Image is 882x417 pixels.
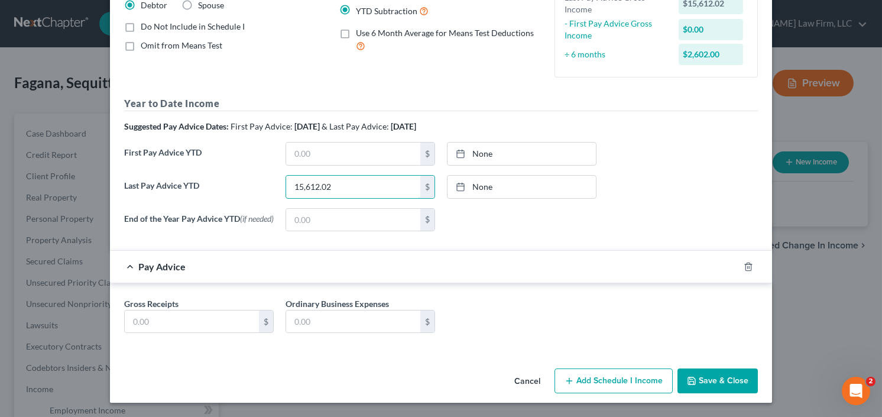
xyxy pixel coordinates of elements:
label: End of the Year Pay Advice YTD [118,208,280,241]
span: YTD Subtraction [356,6,417,16]
strong: [DATE] [294,121,320,131]
span: Do Not Include in Schedule I [141,21,245,31]
h5: Year to Date Income [124,96,758,111]
label: Ordinary Business Expenses [286,298,389,310]
span: Pay Advice [138,261,186,272]
a: None [448,143,596,165]
div: $ [420,209,434,231]
div: - First Pay Advice Gross Income [559,18,673,41]
span: Use 6 Month Average for Means Test Deductions [356,28,534,38]
button: Save & Close [677,368,758,393]
strong: Suggested Pay Advice Dates: [124,121,229,131]
label: Gross Receipts [124,298,179,310]
div: $ [420,311,434,333]
span: (if needed) [240,214,274,224]
input: 0.00 [125,311,259,333]
input: 0.00 [286,209,420,231]
iframe: Intercom live chat [842,377,870,405]
span: & Last Pay Advice: [322,121,389,131]
strong: [DATE] [391,121,416,131]
label: First Pay Advice YTD [118,142,280,175]
span: 2 [866,377,875,386]
label: Last Pay Advice YTD [118,175,280,208]
button: Add Schedule I Income [555,368,673,393]
div: $2,602.00 [679,44,744,65]
span: First Pay Advice: [231,121,293,131]
div: $ [420,143,434,165]
input: 0.00 [286,311,420,333]
input: 0.00 [286,176,420,198]
a: None [448,176,596,198]
button: Cancel [505,370,550,393]
input: 0.00 [286,143,420,165]
div: ÷ 6 months [559,49,673,60]
div: $ [420,176,434,198]
div: $0.00 [679,19,744,40]
span: Omit from Means Test [141,40,222,50]
div: $ [259,311,273,333]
